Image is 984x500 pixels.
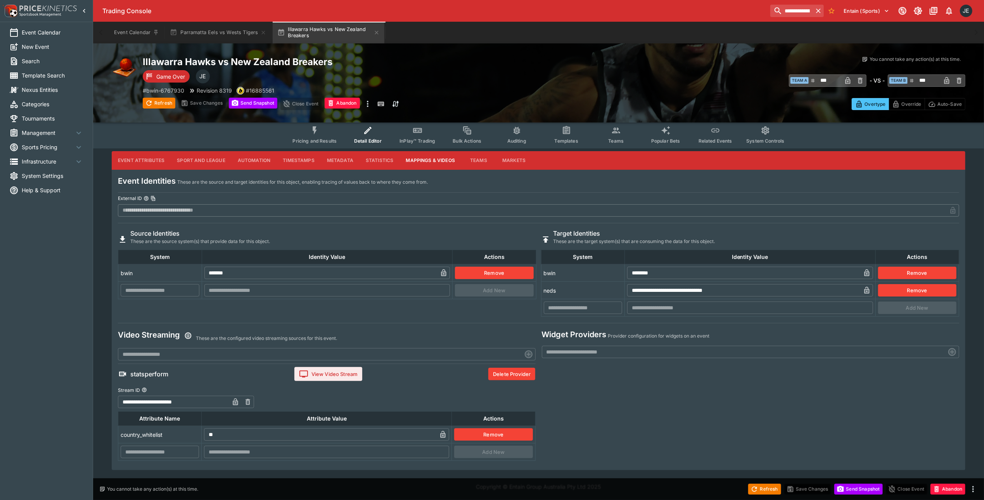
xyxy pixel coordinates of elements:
[930,484,965,492] span: Mark an event as closed and abandoned.
[541,282,625,299] td: neds
[839,5,894,17] button: Select Tenant
[699,138,732,144] span: Related Events
[143,56,554,68] h2: Copy To Clipboard
[454,428,533,441] button: Remove
[452,412,535,426] th: Actions
[237,87,244,95] div: bwin
[237,87,244,94] img: bwin.png
[130,229,270,238] h6: Source Identities
[748,484,781,495] button: Refresh
[834,484,883,495] button: Send Snapshot
[870,56,961,63] p: You cannot take any action(s) at this time.
[118,250,202,264] th: System
[875,250,959,264] th: Actions
[852,98,965,110] div: Start From
[22,43,83,51] span: New Event
[608,138,624,144] span: Teams
[870,76,885,84] h6: - VS -
[286,121,790,148] div: Event type filters
[901,100,921,108] p: Override
[142,387,147,393] button: Stream ID
[2,3,18,19] img: PriceKinetics Logo
[553,229,715,238] h6: Target Identities
[911,4,925,18] button: Toggle light/dark mode
[651,138,680,144] span: Popular Bets
[878,267,957,279] button: Remove
[553,238,715,245] span: These are the target system(s) that are consuming the data for this object.
[156,72,185,81] p: Game Over
[22,71,83,79] span: Template Search
[453,138,481,144] span: Bulk Actions
[118,195,142,202] p: External ID
[109,22,164,43] button: Event Calendar
[865,100,885,108] p: Overtype
[118,426,202,443] td: country_whitelist
[19,5,77,11] img: PriceKinetics
[770,5,813,17] input: search
[927,4,941,18] button: Documentation
[294,367,363,381] button: View Video Stream
[360,151,400,170] button: Statistics
[202,250,453,264] th: Identity Value
[22,57,83,65] span: Search
[22,143,74,151] span: Sports Pricing
[102,7,767,15] div: Trading Console
[229,98,277,109] button: Send Snapshot
[896,4,910,18] button: Connected to PK
[496,151,532,170] button: Markets
[746,138,784,144] span: System Controls
[455,267,534,279] button: Remove
[507,138,526,144] span: Auditing
[541,250,625,264] th: System
[325,99,360,107] span: Mark an event as closed and abandoned.
[22,157,74,166] span: Infrastructure
[325,98,360,109] button: Abandon
[22,129,74,137] span: Management
[363,98,372,110] button: more
[400,151,462,170] button: Mappings & Videos
[22,100,83,108] span: Categories
[197,86,232,95] p: Revision 8319
[542,329,607,340] h4: Widget Providers
[22,186,83,194] span: Help & Support
[150,196,156,201] button: Copy To Clipboard
[968,484,978,494] button: more
[118,329,194,342] h4: Video Streaming
[196,69,210,83] div: James Edlin
[399,138,435,144] span: InPlay™ Trading
[273,22,384,43] button: Illawarra Hawks vs New Zealand Breakers
[143,98,175,109] button: Refresh
[541,264,625,282] td: bwin
[461,151,496,170] button: Teams
[130,370,168,378] h6: statsperform
[171,151,231,170] button: Sport and League
[22,28,83,36] span: Event Calendar
[144,196,149,201] button: External IDCopy To Clipboard
[937,100,962,108] p: Auto-Save
[555,138,578,144] span: Templates
[112,151,171,170] button: Event Attributes
[889,98,925,110] button: Override
[925,98,965,110] button: Auto-Save
[202,412,452,426] th: Attribute Value
[246,86,274,95] p: Copy To Clipboard
[118,387,140,393] p: Stream ID
[354,138,382,144] span: Detail Editor
[107,486,198,493] p: You cannot take any action(s) at this time.
[177,178,428,186] p: These are the source and target identities for this object, enabling tracing of values back to wh...
[277,151,321,170] button: Timestamps
[118,264,202,282] td: bwin
[22,114,83,122] span: Tournaments
[453,250,536,264] th: Actions
[19,13,61,16] img: Sportsbook Management
[196,334,337,342] p: These are the configured video streaming sources for this event.
[889,77,908,84] span: Team B
[488,368,535,380] button: Delete Provider
[825,5,838,17] button: No Bookmarks
[118,412,202,426] th: Attribute Name
[232,151,277,170] button: Automation
[165,22,271,43] button: Parramatta Eels vs Wests Tigers
[878,284,957,297] button: Remove
[321,151,360,170] button: Metadata
[930,484,965,495] button: Abandon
